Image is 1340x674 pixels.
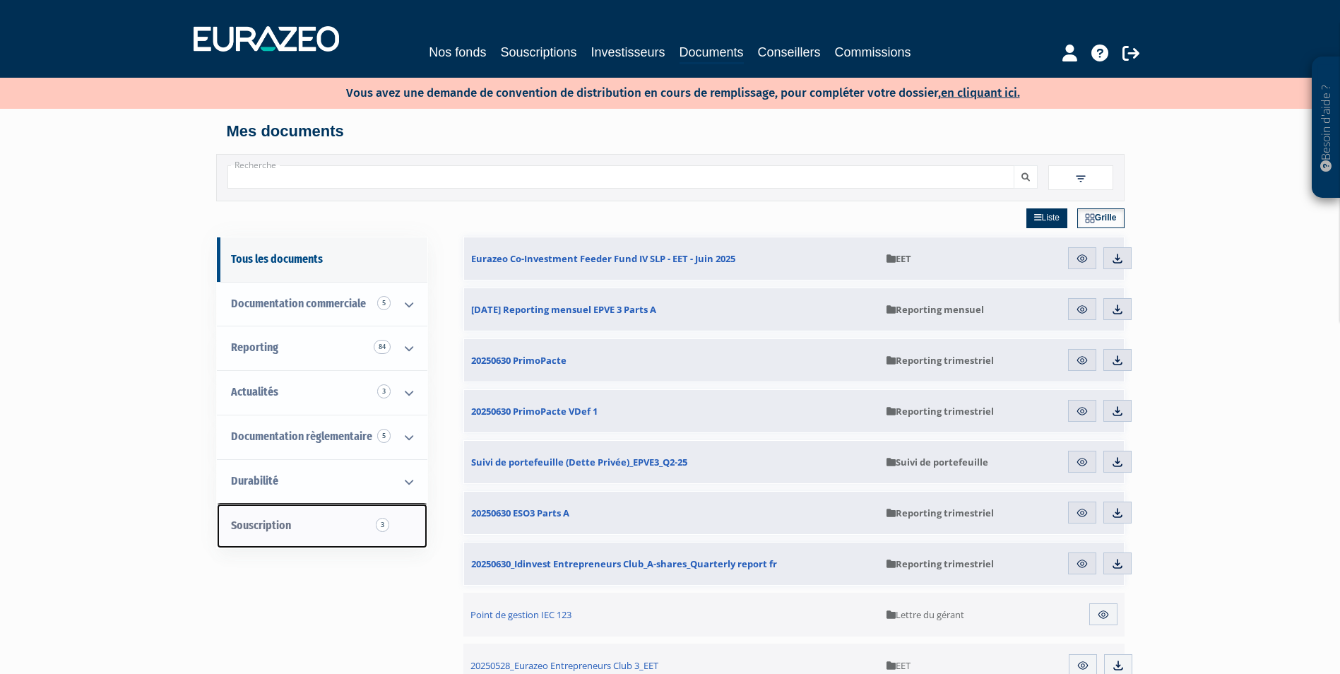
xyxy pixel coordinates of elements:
[471,405,598,418] span: 20250630 PrimoPacte VDef 1
[887,354,994,367] span: Reporting trimestriel
[887,303,984,316] span: Reporting mensuel
[377,296,391,310] span: 5
[1085,213,1095,223] img: grid.svg
[887,456,988,468] span: Suivi de portefeuille
[1111,354,1124,367] img: download.svg
[1111,456,1124,468] img: download.svg
[1026,208,1067,228] a: Liste
[1074,172,1087,185] img: filter.svg
[591,42,665,62] a: Investisseurs
[376,518,389,532] span: 3
[471,354,567,367] span: 20250630 PrimoPacte
[471,252,735,265] span: Eurazeo Co-Investment Feeder Fund IV SLP - EET - Juin 2025
[471,507,569,519] span: 20250630 ESO3 Parts A
[471,456,687,468] span: Suivi de portefeuille (Dette Privée)_EPVE3_Q2-25
[887,608,964,621] span: Lettre du gérant
[464,543,879,585] a: 20250630_Idinvest Entrepreneurs Club_A-shares_Quarterly report fr
[1076,303,1089,316] img: eye.svg
[1111,303,1124,316] img: download.svg
[464,441,879,483] a: Suivi de portefeuille (Dette Privée)_EPVE3_Q2-25
[1077,208,1125,228] a: Grille
[377,384,391,398] span: 3
[1097,608,1110,621] img: eye.svg
[1077,659,1089,672] img: eye.svg
[470,659,658,672] span: 20250528_Eurazeo Entrepreneurs Club 3_EET
[1076,252,1089,265] img: eye.svg
[217,459,427,504] a: Durabilité
[887,405,994,418] span: Reporting trimestriel
[1111,405,1124,418] img: download.svg
[374,340,391,354] span: 84
[217,504,427,548] a: Souscription3
[887,557,994,570] span: Reporting trimestriel
[231,519,291,532] span: Souscription
[194,26,339,52] img: 1732889491-logotype_eurazeo_blanc_rvb.png
[227,165,1014,189] input: Recherche
[464,339,879,382] a: 20250630 PrimoPacte
[231,430,372,443] span: Documentation règlementaire
[377,429,391,443] span: 5
[464,288,879,331] a: [DATE] Reporting mensuel EPVE 3 Parts A
[680,42,744,64] a: Documents
[1318,64,1334,191] p: Besoin d'aide ?
[1076,405,1089,418] img: eye.svg
[231,341,278,354] span: Reporting
[1112,659,1125,672] img: download.svg
[887,659,911,672] span: EET
[231,297,366,310] span: Documentation commerciale
[758,42,821,62] a: Conseillers
[217,415,427,459] a: Documentation règlementaire 5
[217,370,427,415] a: Actualités 3
[835,42,911,62] a: Commissions
[941,85,1020,100] a: en cliquant ici.
[471,557,777,570] span: 20250630_Idinvest Entrepreneurs Club_A-shares_Quarterly report fr
[464,390,879,432] a: 20250630 PrimoPacte VDef 1
[887,507,994,519] span: Reporting trimestriel
[1076,354,1089,367] img: eye.svg
[217,282,427,326] a: Documentation commerciale 5
[464,237,879,280] a: Eurazeo Co-Investment Feeder Fund IV SLP - EET - Juin 2025
[231,474,278,487] span: Durabilité
[1111,557,1124,570] img: download.svg
[231,385,278,398] span: Actualités
[471,303,656,316] span: [DATE] Reporting mensuel EPVE 3 Parts A
[217,237,427,282] a: Tous les documents
[470,608,571,621] span: Point de gestion IEC 123
[1076,557,1089,570] img: eye.svg
[227,123,1114,140] h4: Mes documents
[887,252,911,265] span: EET
[463,593,880,637] a: Point de gestion IEC 123
[1111,252,1124,265] img: download.svg
[305,81,1020,102] p: Vous avez une demande de convention de distribution en cours de remplissage, pour compléter votre...
[1076,456,1089,468] img: eye.svg
[1111,507,1124,519] img: download.svg
[500,42,576,62] a: Souscriptions
[429,42,486,62] a: Nos fonds
[464,492,879,534] a: 20250630 ESO3 Parts A
[217,326,427,370] a: Reporting 84
[1076,507,1089,519] img: eye.svg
